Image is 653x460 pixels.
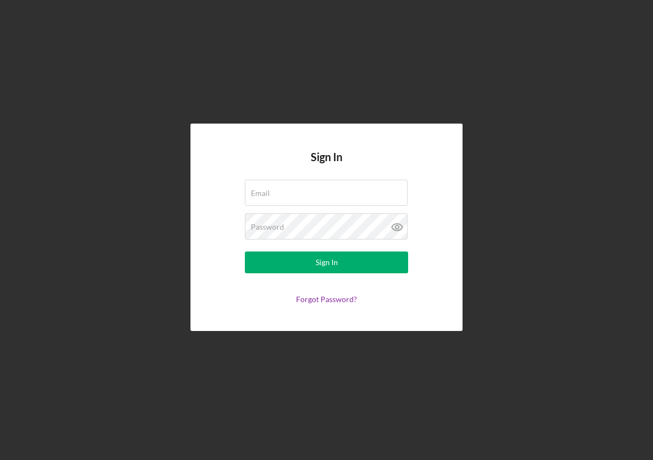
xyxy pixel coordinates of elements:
[245,252,408,273] button: Sign In
[311,151,342,180] h4: Sign In
[251,189,270,198] label: Email
[296,295,357,304] a: Forgot Password?
[316,252,338,273] div: Sign In
[251,223,284,231] label: Password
